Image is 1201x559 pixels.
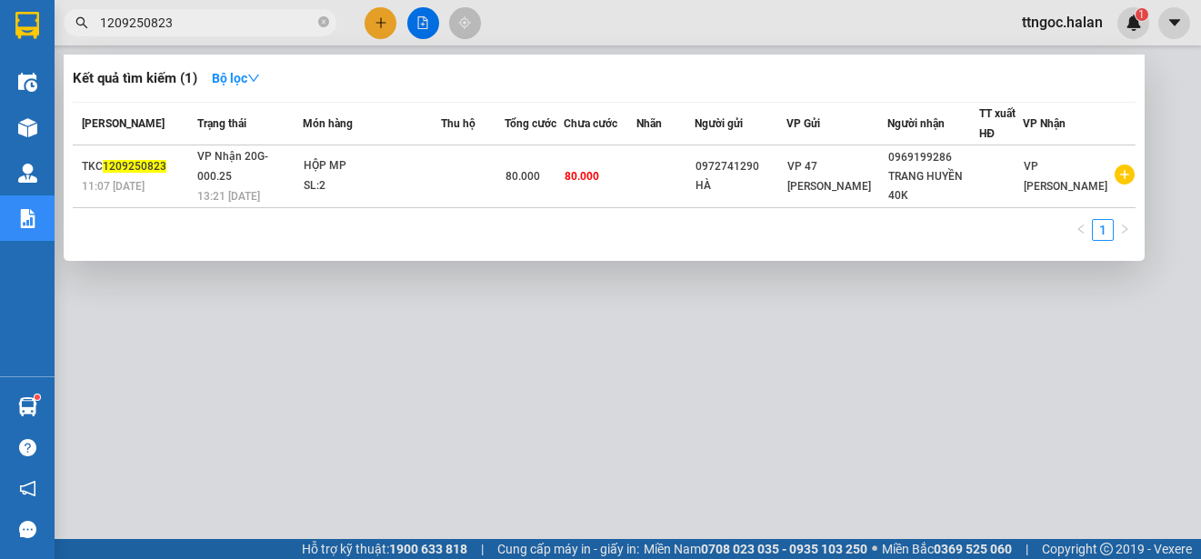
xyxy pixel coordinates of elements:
strong: Bộ lọc [212,71,260,85]
span: VP Nhận 20G-000.25 [197,150,268,183]
span: Món hàng [303,117,353,130]
span: 1209250823 [103,160,166,173]
span: Người gửi [695,117,743,130]
span: Thu hộ [441,117,475,130]
img: warehouse-icon [18,118,37,137]
span: Trạng thái [197,117,246,130]
span: close-circle [318,15,329,32]
li: Next Page [1114,219,1136,241]
img: solution-icon [18,209,37,228]
span: right [1119,224,1130,235]
li: 1 [1092,219,1114,241]
a: 1 [1093,220,1113,240]
div: HÀ [696,176,786,195]
span: [PERSON_NAME] [82,117,165,130]
span: Chưa cước [564,117,617,130]
span: 80.000 [505,170,540,183]
span: message [19,521,36,538]
span: TT xuất HĐ [979,107,1016,140]
span: VP [PERSON_NAME] [1024,160,1107,193]
img: warehouse-icon [18,397,37,416]
div: TRANG HUYỀN 40K [888,167,978,205]
div: 0972741290 [696,157,786,176]
span: 80.000 [565,170,599,183]
input: Tìm tên, số ĐT hoặc mã đơn [100,13,315,33]
button: Bộ lọcdown [197,64,275,93]
img: logo-vxr [15,12,39,39]
div: TKC [82,157,192,176]
span: VP Nhận [1023,117,1066,130]
span: notification [19,480,36,497]
span: 11:07 [DATE] [82,180,145,193]
span: left [1076,224,1086,235]
span: plus-circle [1115,165,1135,185]
span: Người nhận [887,117,945,130]
span: down [247,72,260,85]
span: 13:21 [DATE] [197,190,260,203]
span: search [75,16,88,29]
span: Tổng cước [505,117,556,130]
span: VP Gửi [786,117,820,130]
span: VP 47 [PERSON_NAME] [787,160,871,193]
sup: 1 [35,394,40,400]
img: warehouse-icon [18,73,37,92]
li: Previous Page [1070,219,1092,241]
div: 0969199286 [888,148,978,167]
div: HỘP MP [304,156,440,176]
h3: Kết quả tìm kiếm ( 1 ) [73,69,197,88]
img: warehouse-icon [18,164,37,183]
button: right [1114,219,1136,241]
span: Nhãn [636,117,662,130]
div: SL: 2 [304,176,440,196]
button: left [1070,219,1092,241]
span: question-circle [19,439,36,456]
span: close-circle [318,16,329,27]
